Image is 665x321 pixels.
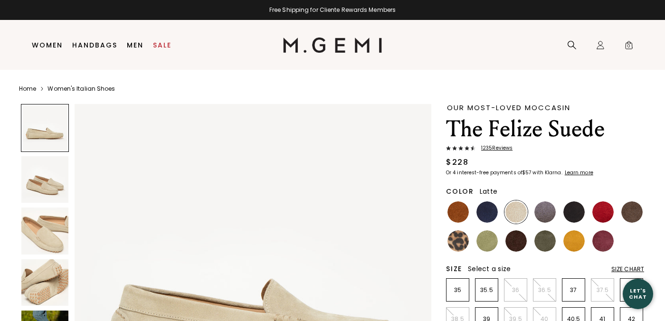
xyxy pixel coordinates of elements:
[623,288,653,300] div: Let's Chat
[446,169,522,176] klarna-placement-style-body: Or 4 interest-free payments of
[565,169,593,176] klarna-placement-style-cta: Learn more
[476,201,498,223] img: Midnight Blue
[475,145,513,151] span: 1235 Review s
[533,286,556,294] p: 36.5
[591,286,614,294] p: 37.5
[480,187,497,196] span: Latte
[446,265,462,273] h2: Size
[446,116,644,142] h1: The Felize Suede
[447,104,644,111] div: Our Most-Loved Moccasin
[32,41,63,49] a: Women
[21,259,68,306] img: The Felize Suede
[19,85,36,93] a: Home
[447,230,469,252] img: Leopard Print
[505,201,527,223] img: Latte
[505,230,527,252] img: Chocolate
[283,38,382,53] img: M.Gemi
[621,201,643,223] img: Mushroom
[72,41,117,49] a: Handbags
[562,286,585,294] p: 37
[475,286,498,294] p: 35.5
[522,169,531,176] klarna-placement-style-amount: $57
[447,201,469,223] img: Saddle
[47,85,115,93] a: Women's Italian Shoes
[611,265,644,273] div: Size Chart
[468,264,511,274] span: Select a size
[21,208,68,255] img: The Felize Suede
[592,230,614,252] img: Burgundy
[504,286,527,294] p: 36
[446,188,474,195] h2: Color
[153,41,171,49] a: Sale
[127,41,143,49] a: Men
[532,169,563,176] klarna-placement-style-body: with Klarna
[563,201,585,223] img: Black
[446,157,468,168] div: $228
[446,286,469,294] p: 35
[476,230,498,252] img: Pistachio
[563,230,585,252] img: Sunflower
[624,42,634,52] span: 0
[534,230,556,252] img: Olive
[21,156,68,203] img: The Felize Suede
[620,286,643,294] p: 38
[592,201,614,223] img: Sunset Red
[534,201,556,223] img: Gray
[564,170,593,176] a: Learn more
[446,145,644,153] a: 1235Reviews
